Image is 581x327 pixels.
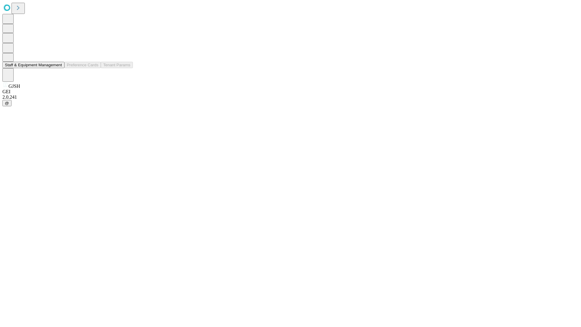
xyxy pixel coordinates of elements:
[5,101,9,105] span: @
[101,62,133,68] button: Tenant Params
[2,100,11,106] button: @
[2,94,579,100] div: 2.0.241
[8,84,20,89] span: GJSH
[2,62,64,68] button: Staff & Equipment Management
[64,62,101,68] button: Preference Cards
[2,89,579,94] div: GEI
